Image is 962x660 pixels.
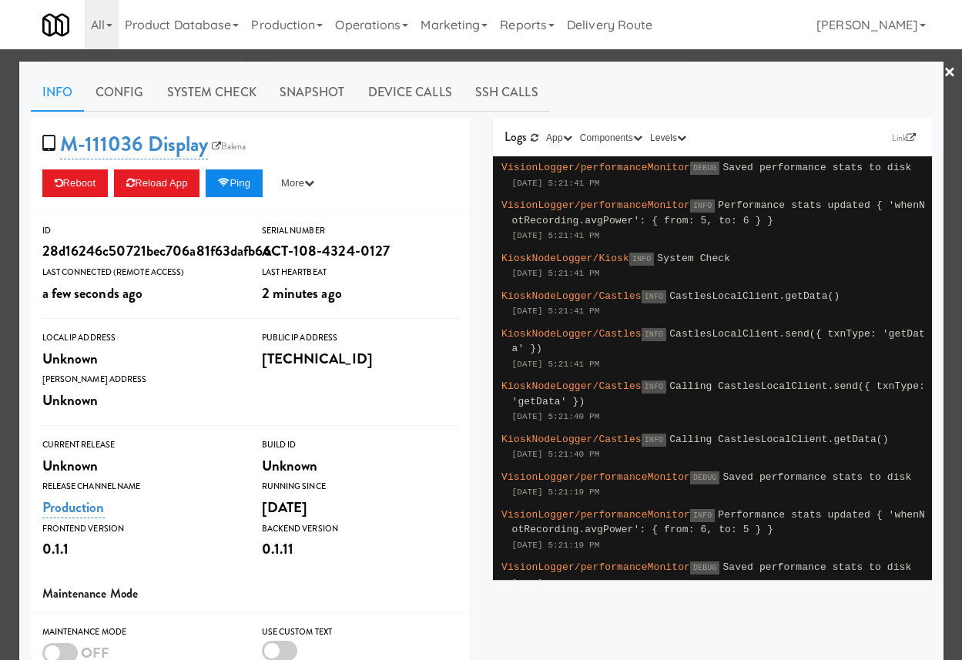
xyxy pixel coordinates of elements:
div: Maintenance Mode [42,625,239,640]
div: Backend Version [262,521,458,537]
span: [DATE] 5:21:41 PM [512,269,600,278]
span: KioskNodeLogger/Castles [501,290,642,302]
div: ACT-108-4324-0127 [262,238,458,264]
button: App [542,130,576,146]
span: [DATE] 5:21:41 PM [512,179,600,188]
span: CastlesLocalClient.send({ txnType: 'getData' }) [512,328,926,355]
div: Local IP Address [42,330,239,346]
span: DEBUG [690,561,720,575]
button: Levels [646,130,690,146]
a: Config [84,73,156,112]
div: [PERSON_NAME] Address [42,372,239,387]
span: Saved performance stats to disk [722,561,911,573]
a: Balena [208,139,250,154]
span: KioskNodeLogger/Castles [501,380,642,392]
a: × [944,49,956,97]
button: Ping [206,169,263,197]
span: [DATE] 5:21:19 PM [512,487,600,497]
span: INFO [690,509,715,522]
div: Use Custom Text [262,625,458,640]
div: Public IP Address [262,330,458,346]
span: VisionLogger/performanceMonitor [501,162,690,173]
span: KioskNodeLogger/Kiosk [501,253,629,264]
span: Performance stats updated { 'whenNotRecording.avgPower': { from: 5, to: 6 } } [512,199,926,226]
div: Last Heartbeat [262,265,458,280]
div: Unknown [42,387,239,414]
button: Reboot [42,169,109,197]
span: [DATE] 5:21:40 PM [512,412,600,421]
span: DEBUG [690,162,720,175]
span: INFO [642,328,666,341]
span: [DATE] 5:21:41 PM [512,231,600,240]
span: KioskNodeLogger/Castles [501,434,642,445]
div: Unknown [42,346,239,372]
div: ID [42,223,239,239]
span: [DATE] [262,497,308,518]
span: [DATE] 5:21:41 PM [512,360,600,369]
div: Unknown [262,453,458,479]
span: [DATE] 5:21:19 PM [512,541,600,550]
button: Reload App [114,169,199,197]
img: Micromart [42,12,69,39]
span: [DATE] 5:21:41 PM [512,307,600,316]
span: KioskNodeLogger/Castles [501,328,642,340]
span: Saved performance stats to disk [722,471,911,483]
span: VisionLogger/performanceMonitor [501,561,690,573]
button: More [269,169,327,197]
span: VisionLogger/performanceMonitor [501,471,690,483]
div: Release Channel Name [42,479,239,494]
span: 2 minutes ago [262,283,342,303]
a: Link [888,130,920,146]
a: System Check [156,73,268,112]
span: INFO [642,290,666,303]
div: Last Connected (Remote Access) [42,265,239,280]
span: CastlesLocalClient.getData() [669,290,840,302]
div: Unknown [42,453,239,479]
a: Production [42,497,105,518]
span: INFO [642,434,666,447]
a: Device Calls [357,73,464,112]
div: 0.1.11 [262,536,458,562]
span: [DATE] 5:20:59 PM [512,578,600,588]
div: Build Id [262,437,458,453]
a: Snapshot [268,73,357,112]
span: Calling CastlesLocalClient.getData() [669,434,888,445]
span: VisionLogger/performanceMonitor [501,199,690,211]
a: Info [31,73,84,112]
span: VisionLogger/performanceMonitor [501,509,690,521]
span: INFO [642,380,666,394]
span: Logs [504,128,527,146]
div: [TECHNICAL_ID] [262,346,458,372]
a: M-111036 Display [60,129,209,159]
span: Maintenance Mode [42,585,139,602]
a: SSH Calls [464,73,550,112]
span: INFO [690,199,715,213]
div: Serial Number [262,223,458,239]
div: Frontend Version [42,521,239,537]
span: INFO [629,253,654,266]
span: System Check [657,253,730,264]
div: 28d16246c50721bec706a81f63dafb66 [42,238,239,264]
button: Components [576,130,646,146]
span: DEBUG [690,471,720,484]
span: a few seconds ago [42,283,143,303]
span: Calling CastlesLocalClient.send({ txnType: 'getData' }) [512,380,926,407]
span: [DATE] 5:21:40 PM [512,450,600,459]
span: Saved performance stats to disk [722,162,911,173]
div: Current Release [42,437,239,453]
div: Running Since [262,479,458,494]
div: 0.1.1 [42,536,239,562]
span: Performance stats updated { 'whenNotRecording.avgPower': { from: 6, to: 5 } } [512,509,926,536]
